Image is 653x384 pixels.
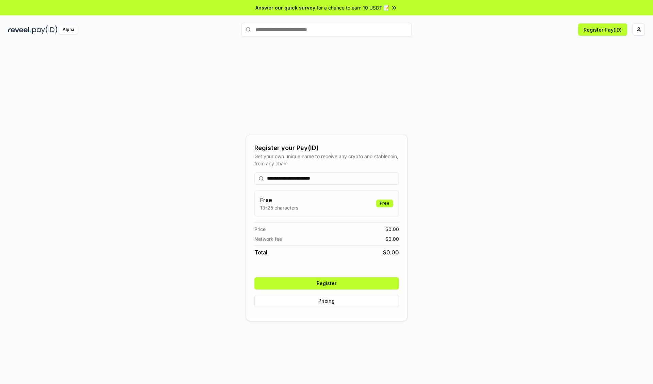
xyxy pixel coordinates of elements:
[59,26,78,34] div: Alpha
[376,200,393,207] div: Free
[254,248,267,256] span: Total
[255,4,315,11] span: Answer our quick survey
[254,295,399,307] button: Pricing
[578,23,627,36] button: Register Pay(ID)
[32,26,57,34] img: pay_id
[254,143,399,153] div: Register your Pay(ID)
[260,204,298,211] p: 13-25 characters
[254,153,399,167] div: Get your own unique name to receive any crypto and stablecoin, from any chain
[8,26,31,34] img: reveel_dark
[254,277,399,289] button: Register
[260,196,298,204] h3: Free
[317,4,389,11] span: for a chance to earn 10 USDT 📝
[254,226,266,233] span: Price
[383,248,399,256] span: $ 0.00
[254,235,282,243] span: Network fee
[385,235,399,243] span: $ 0.00
[385,226,399,233] span: $ 0.00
